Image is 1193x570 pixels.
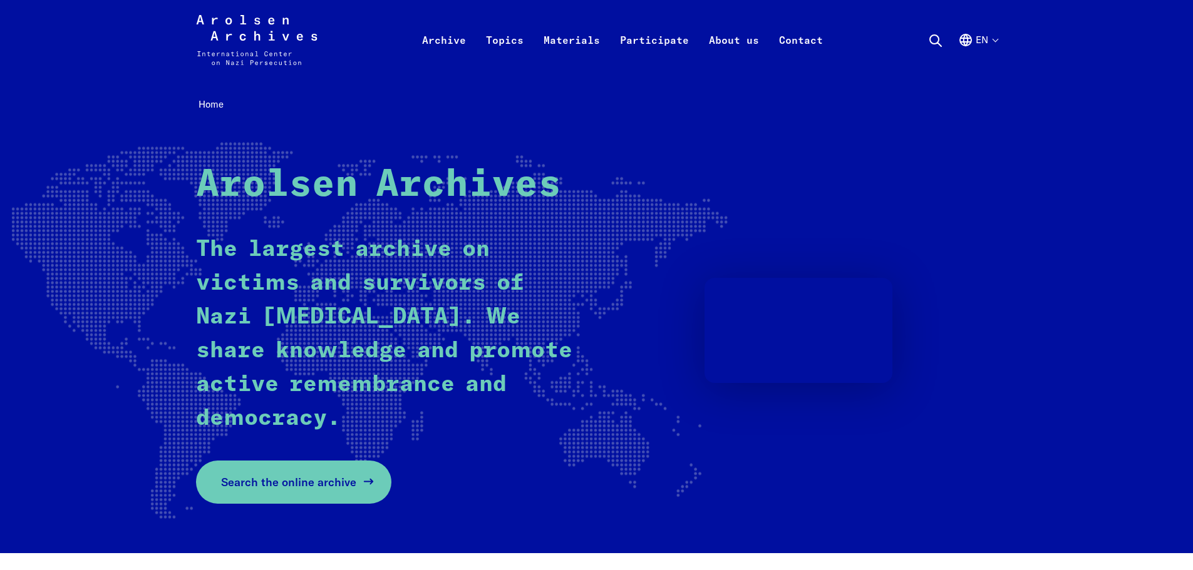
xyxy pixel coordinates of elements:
a: Topics [476,30,534,80]
a: Materials [534,30,610,80]
a: Archive [412,30,476,80]
span: Search the online archive [221,474,356,491]
a: Contact [769,30,833,80]
span: Home [199,98,224,110]
nav: Primary [412,15,833,65]
nav: Breadcrumb [196,95,998,115]
button: English, language selection [958,33,998,78]
strong: Arolsen Archives [196,166,561,204]
a: Participate [610,30,699,80]
a: About us [699,30,769,80]
a: Search the online archive [196,461,391,504]
p: The largest archive on victims and survivors of Nazi [MEDICAL_DATA]. We share knowledge and promo... [196,233,575,435]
